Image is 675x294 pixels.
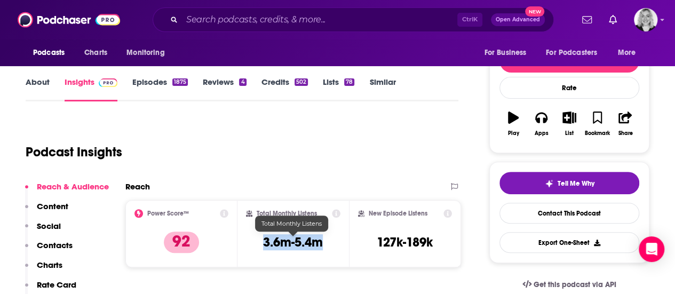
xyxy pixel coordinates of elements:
button: Show profile menu [634,8,657,31]
div: Share [618,130,632,137]
div: Open Intercom Messenger [639,236,664,262]
p: 92 [164,232,199,253]
p: Reach & Audience [37,181,109,192]
button: Export One-Sheet [499,232,639,253]
div: 1875 [172,78,188,86]
button: tell me why sparkleTell Me Why [499,172,639,194]
img: tell me why sparkle [545,179,553,188]
a: Show notifications dropdown [578,11,596,29]
h2: Power Score™ [147,210,189,217]
p: Charts [37,260,62,270]
button: Share [612,105,639,143]
button: Content [25,201,68,221]
p: Rate Card [37,280,76,290]
button: Reach & Audience [25,181,109,201]
button: open menu [539,43,613,63]
a: Show notifications dropdown [605,11,621,29]
h2: Total Monthly Listens [257,210,317,217]
a: Episodes1875 [132,77,188,101]
span: Ctrl K [457,13,482,27]
button: Bookmark [583,105,611,143]
button: List [555,105,583,143]
p: Social [37,221,61,231]
div: Search podcasts, credits, & more... [153,7,554,32]
div: 4 [239,78,246,86]
button: Apps [527,105,555,143]
div: Bookmark [585,130,610,137]
span: Podcasts [33,45,65,60]
button: open menu [610,43,649,63]
img: Podchaser Pro [99,78,117,87]
span: More [618,45,636,60]
button: open menu [26,43,78,63]
a: Contact This Podcast [499,203,639,224]
div: Apps [535,130,549,137]
div: 502 [295,78,308,86]
div: 78 [344,78,354,86]
button: Play [499,105,527,143]
span: Get this podcast via API [534,280,616,289]
p: Contacts [37,240,73,250]
span: Logged in as cmaur0218 [634,8,657,31]
h3: 3.6m-5.4m [263,234,323,250]
a: InsightsPodchaser Pro [65,77,117,101]
span: Monitoring [126,45,164,60]
h2: New Episode Listens [369,210,427,217]
a: Similar [369,77,395,101]
img: User Profile [634,8,657,31]
h2: Reach [125,181,150,192]
span: Total Monthly Listens [261,220,322,227]
button: open menu [477,43,539,63]
button: Open AdvancedNew [491,13,545,26]
h3: 127k-189k [377,234,433,250]
img: Podchaser - Follow, Share and Rate Podcasts [18,10,120,30]
span: Open Advanced [496,17,540,22]
div: Rate [499,77,639,99]
a: Lists78 [323,77,354,101]
a: Credits502 [261,77,308,101]
button: Social [25,221,61,241]
h1: Podcast Insights [26,144,122,160]
div: Play [508,130,519,137]
div: List [565,130,574,137]
a: About [26,77,50,101]
button: Contacts [25,240,73,260]
a: Charts [77,43,114,63]
span: For Business [484,45,526,60]
span: For Podcasters [546,45,597,60]
a: Reviews4 [203,77,246,101]
p: Content [37,201,68,211]
button: open menu [119,43,178,63]
span: Charts [84,45,107,60]
input: Search podcasts, credits, & more... [182,11,457,28]
span: Tell Me Why [558,179,594,188]
button: Charts [25,260,62,280]
span: New [525,6,544,17]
